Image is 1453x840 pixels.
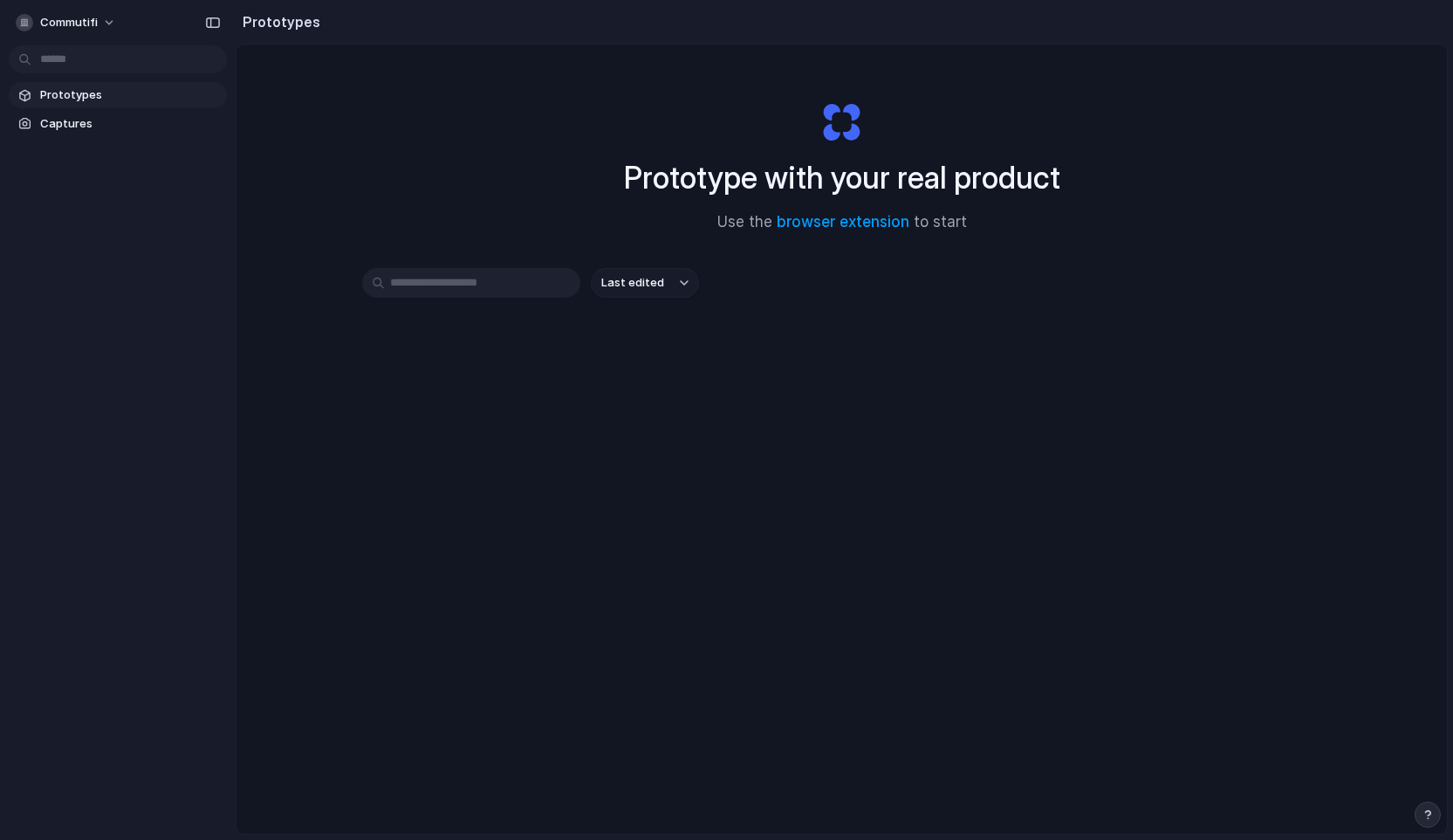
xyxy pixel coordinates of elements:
span: Last edited [601,274,664,292]
span: Commutifi [40,14,98,31]
span: Prototypes [40,86,220,104]
a: browser extension [777,213,909,231]
a: Prototypes [9,82,227,108]
a: Captures [9,111,227,137]
h1: Prototype with your real product [624,155,1060,201]
h2: Prototypes [236,11,320,32]
button: Last edited [591,268,699,298]
button: Commutifi [9,9,125,37]
span: Captures [40,115,220,133]
span: Use the to start [717,211,967,234]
